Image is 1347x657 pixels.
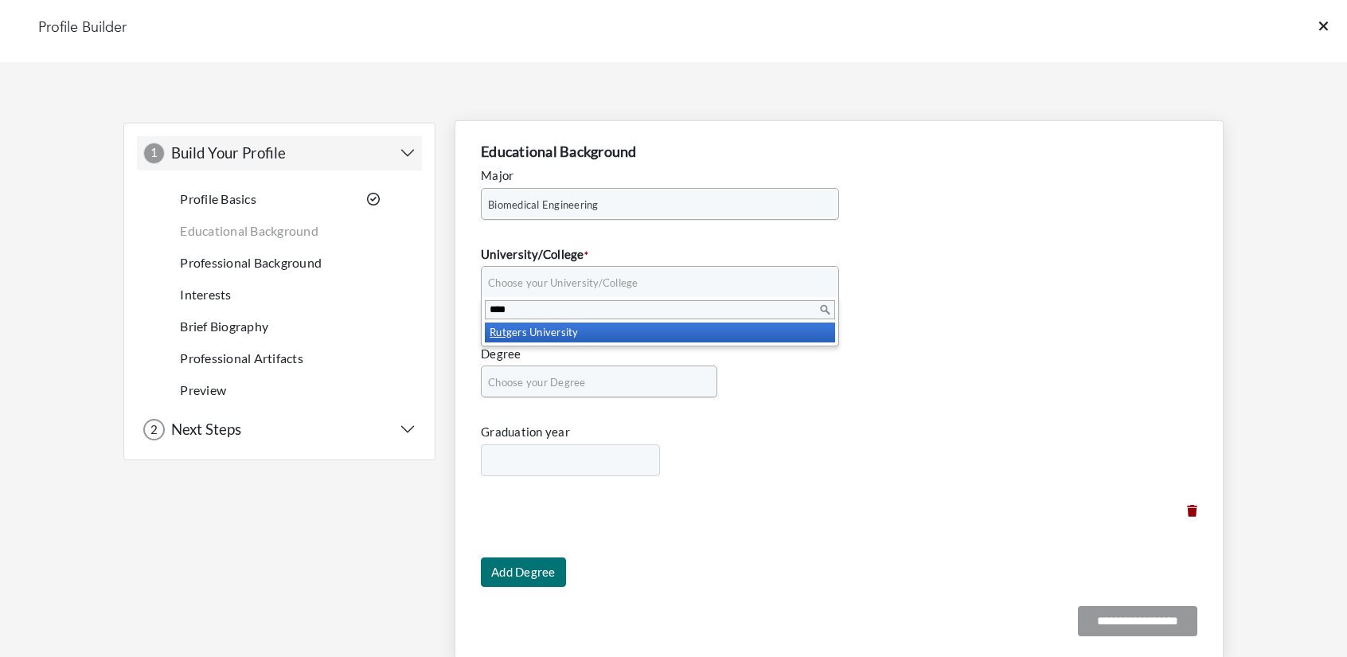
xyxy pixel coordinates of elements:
[143,419,416,440] button: 2 Next Steps
[488,366,696,398] span: Choose your Degree
[481,245,588,264] label: University/College
[481,345,521,363] label: Degree
[143,143,165,164] div: 1
[485,323,835,342] li: ers University
[143,143,416,164] button: 1 Build Your Profile
[584,249,588,261] abbr: required
[143,419,165,440] div: 2
[488,189,818,221] span: Biomedical Engineering
[165,144,286,162] h5: Build Your Profile
[481,557,566,587] a: Add Degree
[481,166,513,185] label: Major
[180,191,256,206] a: Profile Basics
[488,267,818,299] span: Choose your University/College
[165,420,241,439] h5: Next Steps
[481,423,570,441] label: Graduation year
[490,326,512,338] em: Rutg
[481,143,1197,161] h4: Educational Background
